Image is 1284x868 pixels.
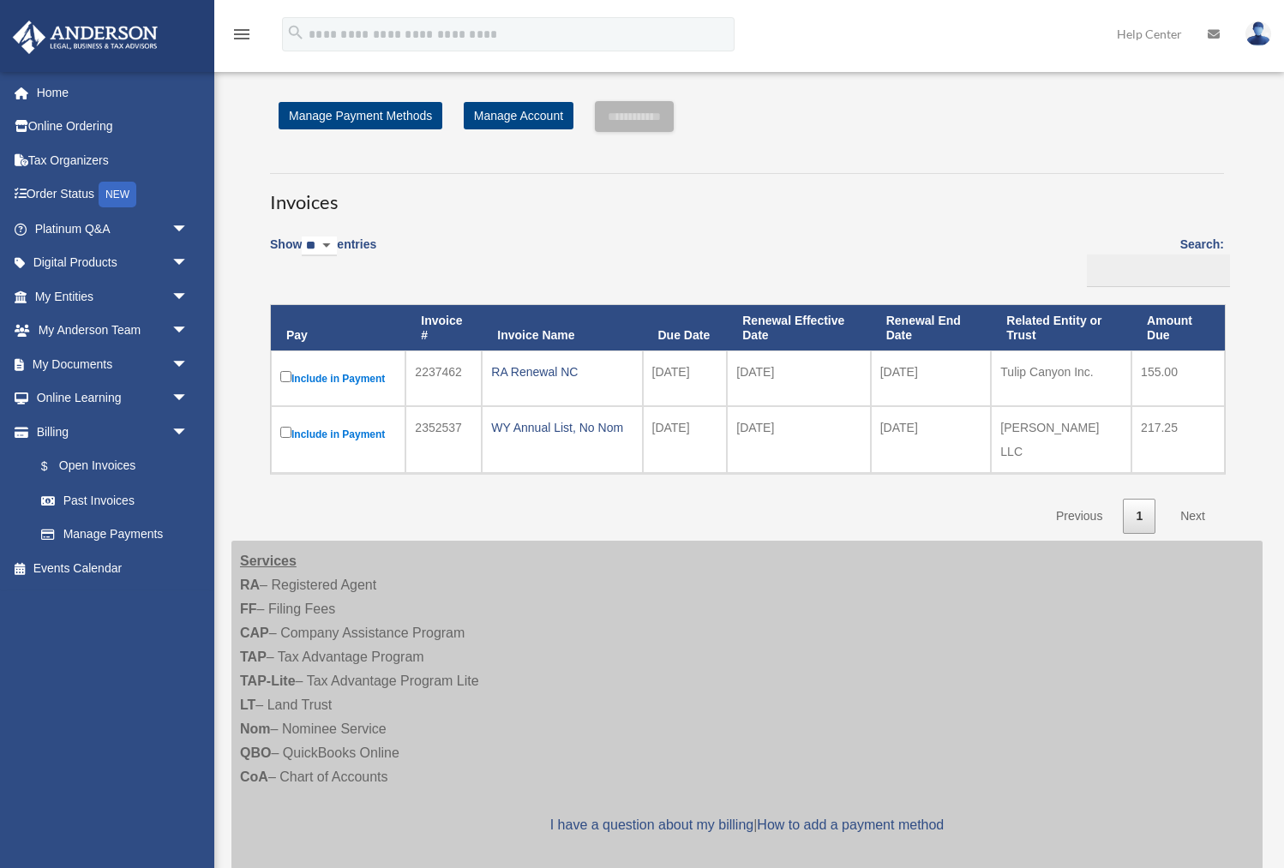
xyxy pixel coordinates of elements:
[405,350,482,406] td: 2237462
[1131,350,1225,406] td: 155.00
[240,745,271,760] strong: QBO
[24,483,206,518] a: Past Invoices
[464,102,573,129] a: Manage Account
[171,212,206,247] span: arrow_drop_down
[171,314,206,349] span: arrow_drop_down
[240,673,296,688] strong: TAP-Lite
[871,350,992,406] td: [DATE]
[1123,499,1155,534] a: 1
[99,182,136,207] div: NEW
[240,578,260,592] strong: RA
[171,279,206,314] span: arrow_drop_down
[12,75,214,110] a: Home
[240,769,268,784] strong: CoA
[240,650,267,664] strong: TAP
[280,371,291,382] input: Include in Payment
[280,427,291,438] input: Include in Payment
[871,305,992,351] th: Renewal End Date: activate to sort column ascending
[270,234,376,273] label: Show entries
[240,721,271,736] strong: Nom
[643,350,728,406] td: [DATE]
[280,423,396,445] label: Include in Payment
[270,173,1224,216] h3: Invoices
[12,110,214,144] a: Online Ordering
[991,406,1131,473] td: [PERSON_NAME] LLC
[643,406,728,473] td: [DATE]
[280,368,396,389] label: Include in Payment
[231,30,252,45] a: menu
[1167,499,1218,534] a: Next
[991,350,1131,406] td: Tulip Canyon Inc.
[757,817,944,832] a: How to add a payment method
[24,518,206,552] a: Manage Payments
[12,314,214,348] a: My Anderson Teamarrow_drop_down
[491,416,633,440] div: WY Annual List, No Nom
[12,177,214,213] a: Order StatusNEW
[231,24,252,45] i: menu
[405,305,482,351] th: Invoice #: activate to sort column ascending
[279,102,442,129] a: Manage Payment Methods
[171,246,206,281] span: arrow_drop_down
[240,697,255,712] strong: LT
[286,23,305,42] i: search
[171,415,206,450] span: arrow_drop_down
[240,554,297,568] strong: Services
[1245,21,1271,46] img: User Pic
[12,415,206,449] a: Billingarrow_drop_down
[171,347,206,382] span: arrow_drop_down
[1131,305,1225,351] th: Amount Due: activate to sort column ascending
[991,305,1131,351] th: Related Entity or Trust: activate to sort column ascending
[12,381,214,416] a: Online Learningarrow_drop_down
[171,381,206,416] span: arrow_drop_down
[240,602,257,616] strong: FF
[240,626,269,640] strong: CAP
[12,279,214,314] a: My Entitiesarrow_drop_down
[405,406,482,473] td: 2352537
[8,21,163,54] img: Anderson Advisors Platinum Portal
[12,551,214,585] a: Events Calendar
[727,305,870,351] th: Renewal Effective Date: activate to sort column ascending
[1043,499,1115,534] a: Previous
[1087,254,1230,287] input: Search:
[482,305,642,351] th: Invoice Name: activate to sort column ascending
[51,456,59,477] span: $
[240,813,1254,837] p: |
[727,406,870,473] td: [DATE]
[727,350,870,406] td: [DATE]
[550,817,753,832] a: I have a question about my billing
[871,406,992,473] td: [DATE]
[12,347,214,381] a: My Documentsarrow_drop_down
[1131,406,1225,473] td: 217.25
[1081,234,1224,287] label: Search:
[643,305,728,351] th: Due Date: activate to sort column ascending
[491,360,633,384] div: RA Renewal NC
[12,246,214,280] a: Digital Productsarrow_drop_down
[12,212,214,246] a: Platinum Q&Aarrow_drop_down
[12,143,214,177] a: Tax Organizers
[271,305,405,351] th: Pay: activate to sort column descending
[302,236,337,256] select: Showentries
[24,449,197,484] a: $Open Invoices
